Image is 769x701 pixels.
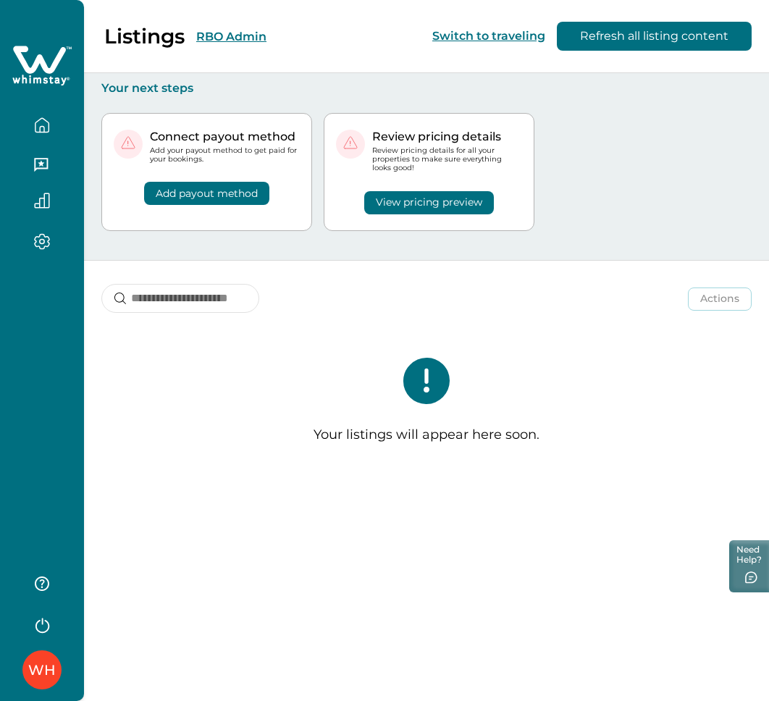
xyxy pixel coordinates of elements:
p: Review pricing details [372,130,522,144]
button: View pricing preview [364,191,494,214]
button: Refresh all listing content [557,22,752,51]
p: Connect payout method [150,130,300,144]
button: Add payout method [144,182,269,205]
p: Your next steps [101,81,752,96]
p: Listings [104,24,185,49]
p: Review pricing details for all your properties to make sure everything looks good! [372,146,522,173]
p: Add your payout method to get paid for your bookings. [150,146,300,164]
p: Your listings will appear here soon. [314,427,539,443]
button: Switch to traveling [432,29,545,43]
button: Actions [688,287,752,311]
div: Whimstay Host [28,652,56,687]
button: RBO Admin [196,30,266,43]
